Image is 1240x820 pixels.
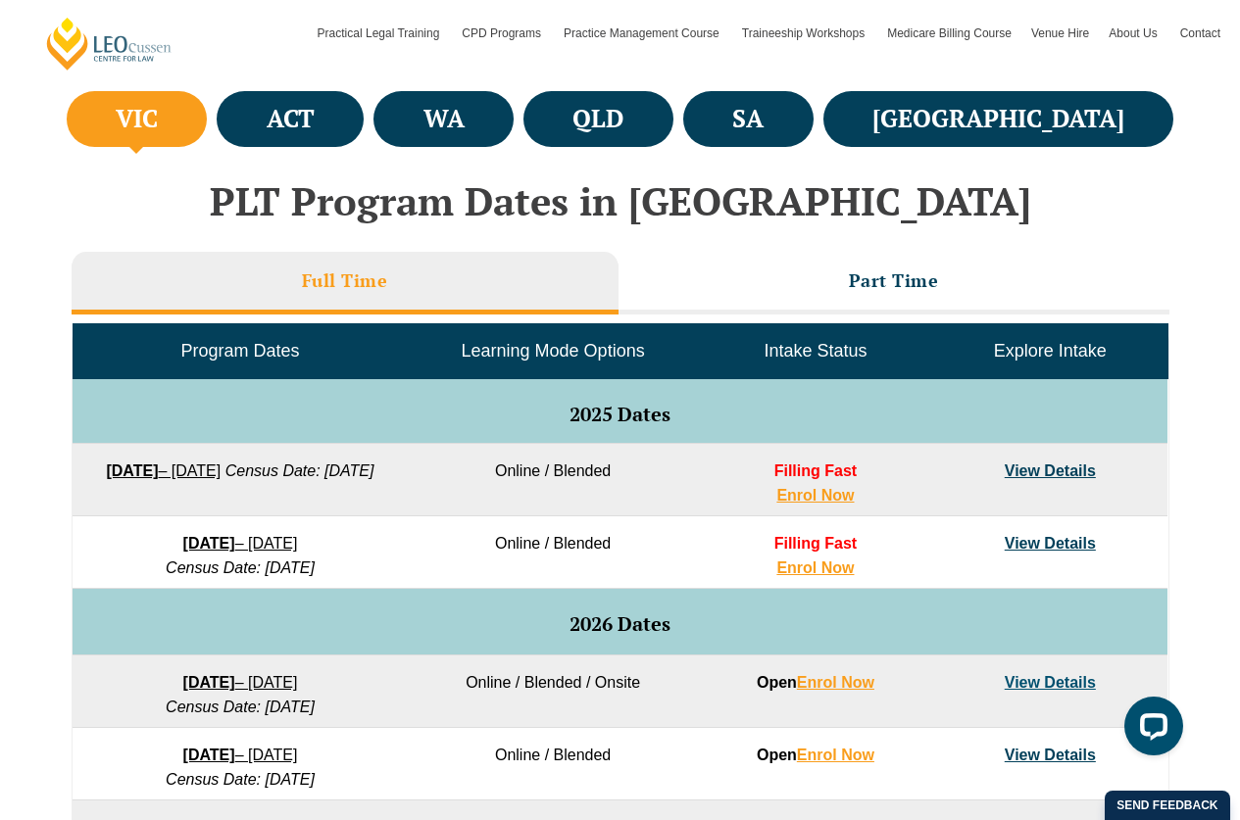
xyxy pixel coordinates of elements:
em: Census Date: [DATE] [166,699,315,715]
a: Contact [1170,5,1230,62]
h4: [GEOGRAPHIC_DATA] [872,103,1124,135]
h4: SA [732,103,764,135]
a: View Details [1005,462,1096,479]
td: Online / Blended / Onsite [408,655,698,728]
td: Online / Blended [408,444,698,516]
td: Online / Blended [408,728,698,800]
a: [DATE]– [DATE] [183,674,298,691]
span: Program Dates [180,341,299,361]
strong: [DATE] [183,747,235,763]
a: View Details [1005,535,1096,552]
a: Enrol Now [776,487,854,504]
strong: [DATE] [183,535,235,552]
h4: QLD [572,103,623,135]
a: [DATE]– [DATE] [183,535,298,552]
h3: Full Time [302,269,388,292]
span: Learning Mode Options [462,341,645,361]
a: Venue Hire [1021,5,1099,62]
h4: VIC [116,103,158,135]
strong: Open [757,747,874,763]
span: Intake Status [764,341,867,361]
h4: ACT [267,103,315,135]
a: Traineeship Workshops [732,5,877,62]
em: Census Date: [DATE] [166,559,315,576]
a: Enrol Now [797,747,874,763]
span: 2025 Dates [570,401,670,427]
a: CPD Programs [452,5,554,62]
strong: Open [757,674,874,691]
span: 2026 Dates [570,610,670,637]
h2: PLT Program Dates in [GEOGRAPHIC_DATA] [62,179,1179,222]
span: Explore Intake [994,341,1107,361]
a: [DATE]– [DATE] [106,462,221,479]
a: Medicare Billing Course [877,5,1021,62]
a: Practice Management Course [554,5,732,62]
h4: WA [423,103,465,135]
a: View Details [1005,747,1096,763]
iframe: LiveChat chat widget [1109,689,1191,771]
a: View Details [1005,674,1096,691]
strong: [DATE] [106,462,158,479]
h3: Part Time [849,269,939,292]
span: Filling Fast [774,535,857,552]
span: Filling Fast [774,462,857,479]
a: Enrol Now [797,674,874,691]
a: [DATE]– [DATE] [183,747,298,763]
a: [PERSON_NAME] Centre for Law [44,16,174,72]
a: About Us [1099,5,1169,62]
a: Practical Legal Training [308,5,453,62]
em: Census Date: [DATE] [225,462,374,479]
a: Enrol Now [776,559,854,576]
strong: [DATE] [183,674,235,691]
em: Census Date: [DATE] [166,771,315,788]
td: Online / Blended [408,516,698,589]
